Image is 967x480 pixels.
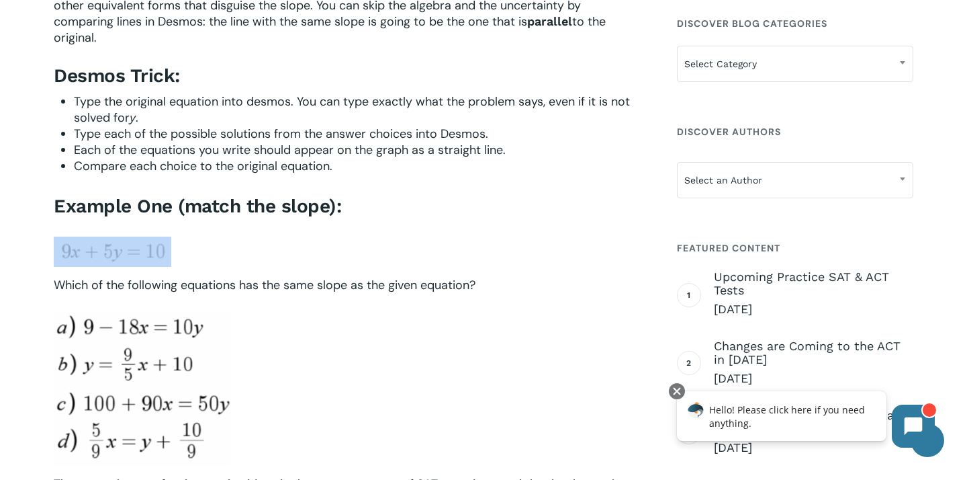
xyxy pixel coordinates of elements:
span: Each of the equations you write should appear on the graph as a straight line. [74,142,506,158]
h4: Discover Authors [677,120,913,144]
img: Math answer choices reading: A) nine minus eighteen x equals ten y, B) y = nine fifths x plus ten... [54,311,230,466]
h4: Featured Content [677,236,913,260]
b: Example One (match the slope): [54,195,341,217]
b: parallel [527,14,572,28]
span: y [130,110,136,124]
span: Upcoming Practice SAT & ACT Tests [714,270,913,297]
a: Changes are Coming to the ACT in [DATE] [DATE] [714,339,913,387]
span: [DATE] [714,370,913,387]
h4: Discover Blog Categories [677,11,913,36]
span: [DATE] [714,301,913,317]
a: Upcoming Practice SAT & ACT Tests [DATE] [714,270,913,317]
img: An equation reading "nine x plus 5 y equals 10" [54,237,171,267]
iframe: Chatbot [663,381,948,461]
span: Select Category [677,46,913,82]
span: Select an Author [677,162,913,198]
span: Compare each choice to the original equation. [74,158,332,174]
span: . [136,110,138,126]
span: Changes are Coming to the ACT in [DATE] [714,339,913,366]
span: Select an Author [678,166,913,194]
span: Type the original equation into desmos. You can type exactly what the problem says, even if it is... [74,93,630,126]
span: Which of the following equations has the same slope as the given equation? [54,277,475,293]
span: to the original. [54,13,606,46]
span: Select Category [678,50,913,78]
span: Type each of the possible solutions from the answer choices into Desmos. [74,126,488,142]
b: Desmos Trick: [54,65,180,87]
